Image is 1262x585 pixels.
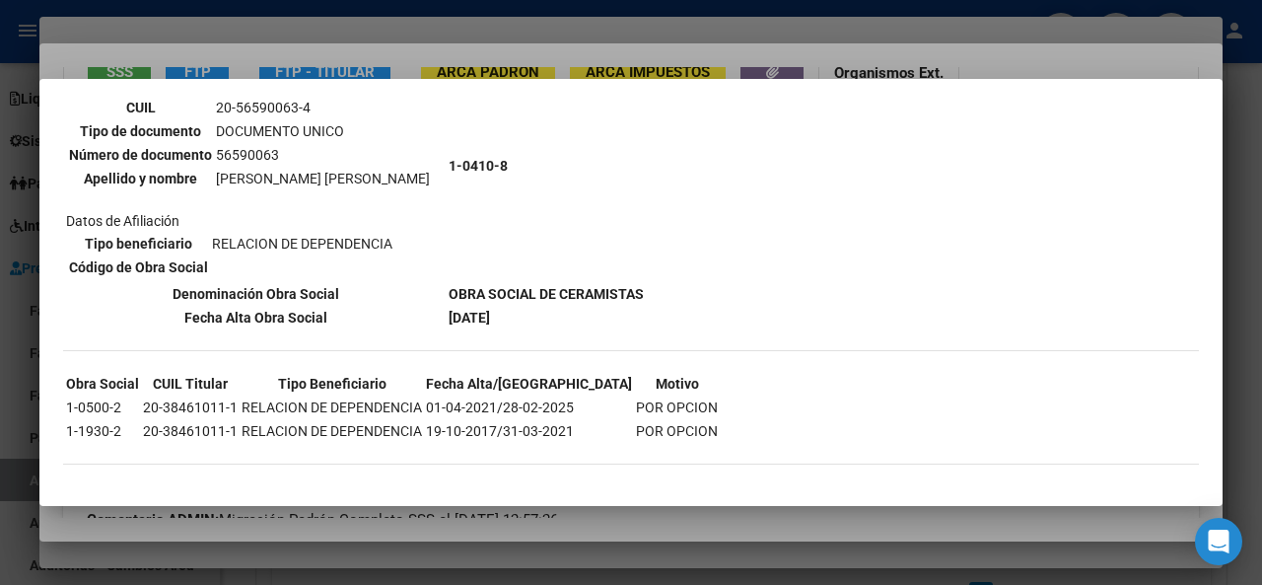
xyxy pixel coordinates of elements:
[425,397,633,418] td: 01-04-2021/28-02-2025
[635,420,719,442] td: POR OPCION
[142,397,239,418] td: 20-38461011-1
[215,97,443,118] td: 20-56590063-4
[65,397,140,418] td: 1-0500-2
[241,420,423,442] td: RELACION DE DEPENDENCIA
[449,310,490,326] b: [DATE]
[241,397,423,418] td: RELACION DE DEPENDENCIA
[65,373,140,395] th: Obra Social
[65,283,446,305] th: Denominación Obra Social
[635,397,719,418] td: POR OPCION
[241,373,423,395] th: Tipo Beneficiario
[635,373,719,395] th: Motivo
[68,256,209,278] th: Código de Obra Social
[65,420,140,442] td: 1-1930-2
[215,168,443,189] td: [PERSON_NAME] [PERSON_NAME]
[215,120,443,142] td: DOCUMENTO UNICO
[449,286,644,302] b: OBRA SOCIAL DE CERAMISTAS
[68,168,213,189] th: Apellido y nombre
[215,144,443,166] td: 56590063
[68,144,213,166] th: Número de documento
[425,373,633,395] th: Fecha Alta/[GEOGRAPHIC_DATA]
[142,373,239,395] th: CUIL Titular
[65,50,446,281] td: Datos personales Datos de Afiliación
[68,233,209,255] th: Tipo beneficiario
[68,97,213,118] th: CUIL
[425,420,633,442] td: 19-10-2017/31-03-2021
[68,120,213,142] th: Tipo de documento
[65,307,446,329] th: Fecha Alta Obra Social
[142,420,239,442] td: 20-38461011-1
[449,158,508,174] b: 1-0410-8
[211,233,393,255] td: RELACION DE DEPENDENCIA
[1195,518,1242,565] div: Open Intercom Messenger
